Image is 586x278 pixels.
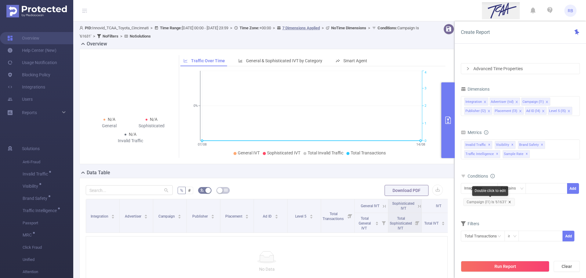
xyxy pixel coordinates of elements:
[519,110,522,113] i: icon: close
[375,221,379,224] div: Sort
[490,174,495,178] i: icon: info-circle
[275,214,278,215] i: icon: caret-up
[211,216,214,218] i: icon: caret-down
[567,110,570,113] i: icon: close
[375,223,379,225] i: icon: caret-down
[238,59,243,63] i: icon: bar-chart
[361,204,379,208] span: General IVT
[425,71,426,75] tspan: 4
[144,214,148,217] div: Sort
[567,183,579,194] button: Add
[542,110,545,113] i: icon: close
[468,174,495,179] span: Conditions
[7,32,39,44] a: Overview
[545,100,548,104] i: icon: close
[245,214,249,215] i: icon: caret-up
[461,63,580,74] div: icon: rightAdvanced Time Properties
[425,86,426,90] tspan: 3
[549,107,566,115] div: Level 5 (l5)
[188,188,191,193] span: #
[464,150,500,158] span: Traffic Intelligence
[461,87,490,92] span: Dimensions
[7,93,33,105] a: Users
[385,185,429,196] button: Download PDF
[466,67,470,70] i: icon: right
[359,216,371,230] span: Total General IVT
[379,213,388,233] i: Filter menu
[108,117,115,122] span: N/A
[160,26,182,30] b: Time Range:
[442,223,445,225] i: icon: caret-down
[425,104,426,108] tspan: 2
[515,100,518,104] i: icon: close
[22,107,37,119] a: Reports
[526,107,540,115] div: Ad ID (l4)
[224,188,228,192] i: icon: table
[508,231,514,241] div: ≥
[495,107,517,115] div: Placement (l3)
[320,26,326,30] span: >
[111,214,115,217] div: Sort
[246,58,322,63] span: General & Sophisticated IVT by Category
[461,221,479,226] span: Filters
[178,216,181,218] i: icon: caret-down
[194,104,198,108] tspan: 0%
[238,150,260,155] span: General IVT
[275,216,278,218] i: icon: caret-down
[490,98,520,106] li: Advertiser (tid)
[131,123,173,129] div: Sophisticated
[323,212,345,221] span: Total Transactions
[343,58,367,63] span: Smart Agent
[211,214,214,215] i: icon: caret-up
[87,169,110,176] h2: Data Table
[501,183,520,193] div: Contains
[23,217,73,229] span: Passport
[240,26,259,30] b: Time Zone:
[91,34,97,38] span: >
[425,139,426,143] tspan: 0
[271,26,277,30] span: >
[366,26,372,30] span: >
[525,107,547,115] li: Ad ID (l4)
[87,40,107,48] h2: Overview
[149,26,154,30] span: >
[523,98,544,106] div: Campaign (l1)
[267,150,300,155] span: Sophisticated IVT
[554,261,580,272] button: Clear
[275,214,278,217] div: Sort
[461,29,490,35] span: Create Report
[85,26,92,30] b: PID:
[351,150,386,155] span: Total Transactions
[331,26,366,30] b: No Time Dimensions
[130,34,151,38] b: No Solutions
[494,107,524,115] li: Placement (l3)
[103,34,118,38] b: No Filters
[282,26,320,30] u: 7 Dimensions Applied
[23,254,73,266] span: Unified
[23,266,73,278] span: Attention
[200,188,204,192] i: icon: bg-colors
[416,143,425,146] tspan: 14/08
[464,141,492,149] span: Invalid Traffic
[7,69,50,81] a: Blocking Policy
[23,196,49,200] span: Brand Safety
[225,214,243,218] span: Placement
[464,183,487,193] div: Integration
[263,214,273,218] span: Ad ID
[520,187,524,191] i: icon: down
[392,201,414,211] span: Sophisticated IVT
[464,107,492,115] li: Publisher (l2)
[211,214,215,217] div: Sort
[447,213,455,233] i: Filter menu
[197,143,206,146] tspan: 07/08
[79,26,419,38] span: Innovid_TCAA_Toyota_Cincinnati [DATE] 00:00 - [DATE] 23:59 +00:00
[413,213,421,233] i: Filter menu
[23,208,59,213] span: Traffic Intelligence
[91,214,109,218] span: Integration
[436,204,441,208] span: IVT
[465,98,482,106] div: Integration
[191,58,225,63] span: Traffic Over Time
[180,188,183,193] span: %
[562,231,574,241] button: Add
[23,241,73,254] span: Click Fraud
